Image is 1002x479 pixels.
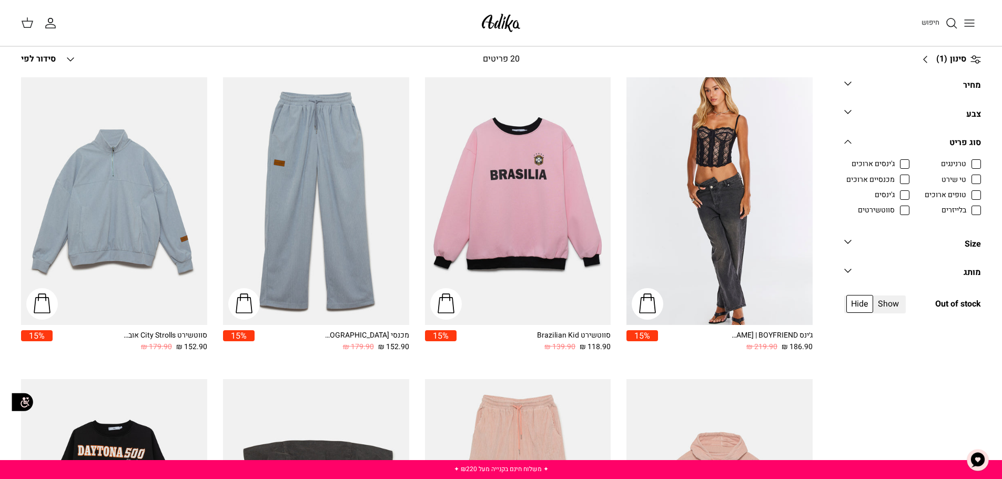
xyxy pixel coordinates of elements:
span: מכנסיים ארוכים [846,175,895,185]
a: סווטשירט Brazilian Kid 118.90 ₪ 139.90 ₪ [457,330,611,353]
button: צ'אט [962,444,994,476]
a: Size [844,236,981,259]
span: 15% [223,330,255,341]
span: סידור לפי [21,53,56,65]
a: מכנסי טרנינג City strolls [223,77,409,325]
a: ג׳ינס All Or Nothing קריס-קרוס | BOYFRIEND [626,77,813,325]
a: סווטשירט Brazilian Kid [425,77,611,325]
span: חיפוש [922,17,939,27]
a: צבע [844,106,981,129]
a: מחיר [844,77,981,101]
div: סווטשירט City Strolls אוברסייז [123,330,207,341]
span: 15% [21,330,53,341]
span: טרנינגים [941,159,966,169]
div: סוג פריט [949,136,981,150]
span: 219.90 ₪ [746,341,777,353]
div: מכנסי [GEOGRAPHIC_DATA] [325,330,409,341]
span: טי שירט [942,175,966,185]
a: 15% [425,330,457,353]
span: 179.90 ₪ [343,341,374,353]
a: סינון (1) [915,47,981,72]
span: (1) [936,53,947,66]
div: מחיר [963,79,981,93]
button: Toggle menu [958,12,981,35]
span: Hide [846,295,873,313]
span: 15% [425,330,457,341]
div: סווטשירט Brazilian Kid [527,330,611,341]
a: סוג פריט [844,135,981,158]
img: Adika IL [479,11,523,35]
span: ג'ינסים [875,190,895,200]
span: 152.90 ₪ [176,341,207,353]
span: 152.90 ₪ [378,341,409,353]
span: סינון [950,53,966,66]
span: 179.90 ₪ [141,341,172,353]
span: סווטשירטים [858,205,895,216]
a: סווטשירט City Strolls אוברסייז [21,77,207,325]
span: Out of stock [935,298,981,311]
a: מותג [844,264,981,288]
a: 15% [21,330,53,353]
span: 15% [626,330,658,341]
span: ג'ינסים ארוכים [852,159,895,169]
div: מותג [964,266,981,280]
span: 139.90 ₪ [544,341,575,353]
a: חיפוש [922,17,958,29]
img: accessibility_icon02.svg [8,388,37,416]
a: מכנסי [GEOGRAPHIC_DATA] 152.90 ₪ 179.90 ₪ [255,330,409,353]
span: Show [873,295,904,313]
a: סווטשירט City Strolls אוברסייז 152.90 ₪ 179.90 ₪ [53,330,207,353]
a: 15% [223,330,255,353]
span: 186.90 ₪ [782,341,813,353]
span: טופים ארוכים [925,190,966,200]
a: 15% [626,330,658,353]
a: ✦ משלוח חינם בקנייה מעל ₪220 ✦ [454,464,549,474]
div: Size [965,238,981,251]
span: בלייזרים [942,205,966,216]
div: צבע [966,108,981,121]
div: ג׳ינס All Or Nothing [PERSON_NAME] | BOYFRIEND [728,330,813,341]
div: 20 פריטים [390,53,612,66]
a: החשבון שלי [44,17,61,29]
button: סידור לפי [21,48,77,71]
span: 118.90 ₪ [580,341,611,353]
a: ג׳ינס All Or Nothing [PERSON_NAME] | BOYFRIEND 186.90 ₪ 219.90 ₪ [658,330,813,353]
